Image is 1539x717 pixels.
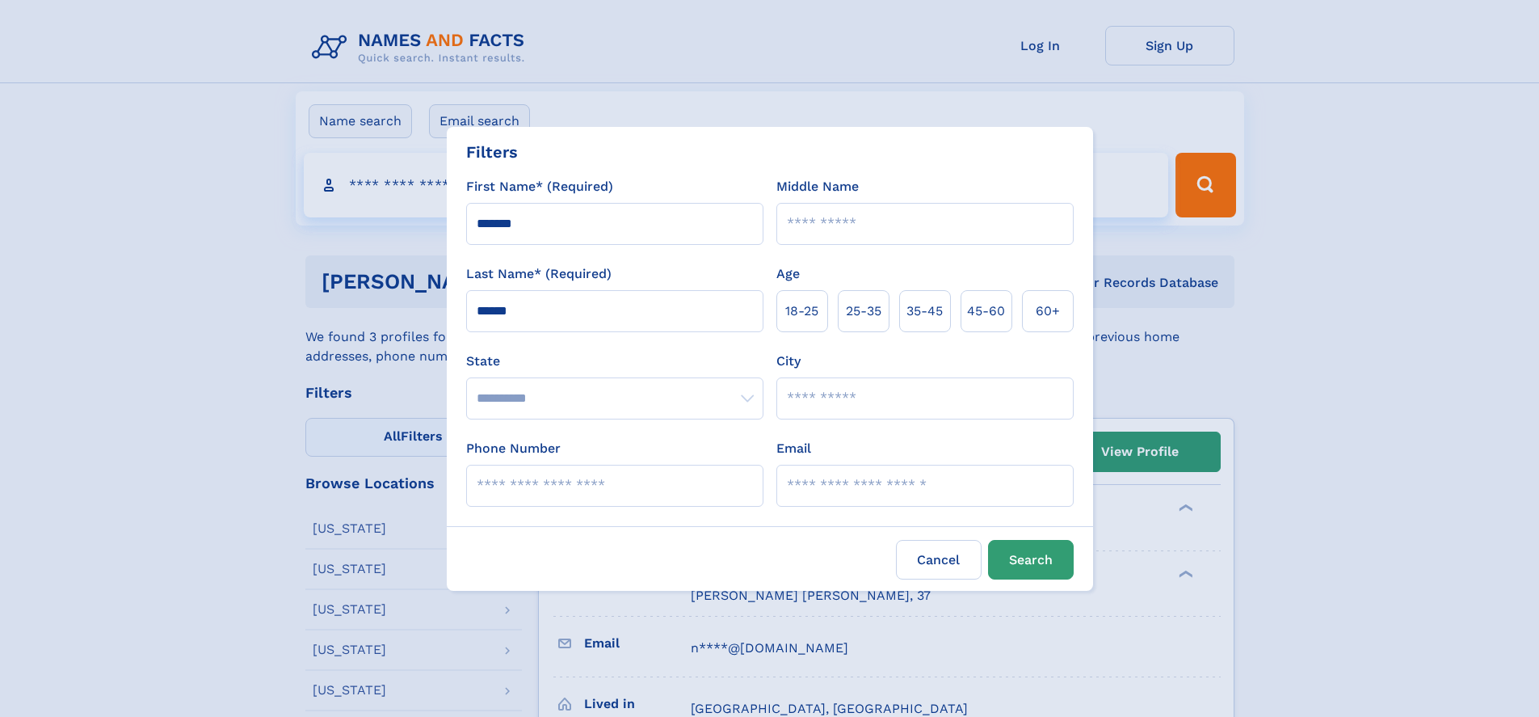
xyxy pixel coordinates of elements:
[776,352,801,371] label: City
[846,302,881,321] span: 25‑35
[1036,302,1060,321] span: 60+
[466,439,561,458] label: Phone Number
[466,264,612,284] label: Last Name* (Required)
[967,302,1005,321] span: 45‑60
[466,177,613,196] label: First Name* (Required)
[896,540,982,580] label: Cancel
[785,302,818,321] span: 18‑25
[776,177,859,196] label: Middle Name
[776,264,800,284] label: Age
[776,439,811,458] label: Email
[906,302,943,321] span: 35‑45
[466,352,763,371] label: State
[466,140,518,164] div: Filters
[988,540,1074,580] button: Search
